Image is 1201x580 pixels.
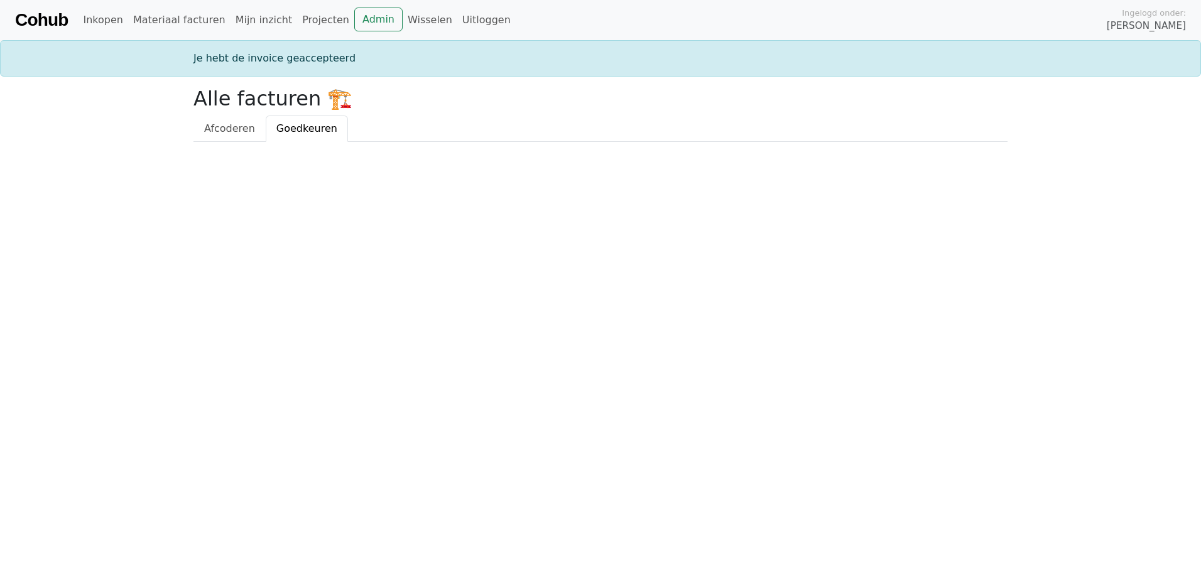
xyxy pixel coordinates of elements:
a: Mijn inzicht [231,8,298,33]
div: Je hebt de invoice geaccepteerd [186,51,1015,66]
a: Afcoderen [193,115,266,142]
span: [PERSON_NAME] [1107,19,1186,33]
span: Ingelogd onder: [1122,7,1186,19]
span: Afcoderen [204,122,255,134]
a: Admin [354,8,403,31]
a: Inkopen [78,8,128,33]
a: Uitloggen [457,8,516,33]
a: Projecten [297,8,354,33]
h2: Alle facturen 🏗️ [193,87,1008,110]
a: Cohub [15,5,68,35]
span: Goedkeuren [276,122,337,134]
a: Goedkeuren [266,115,348,142]
a: Wisselen [403,8,457,33]
a: Materiaal facturen [128,8,231,33]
